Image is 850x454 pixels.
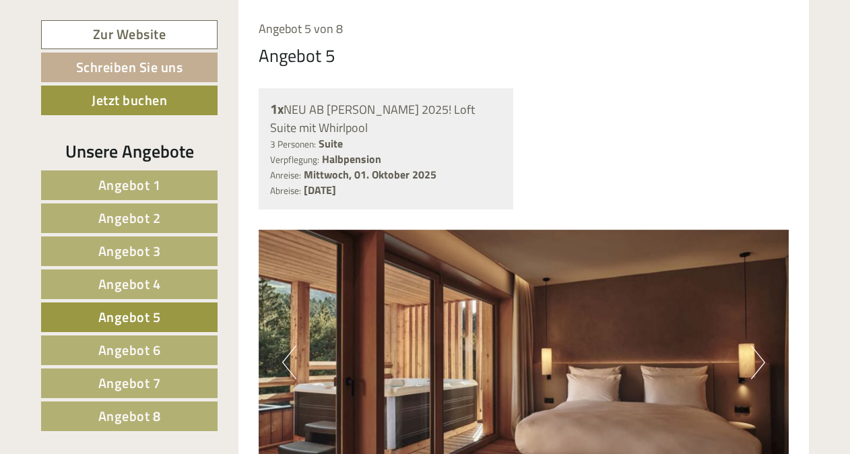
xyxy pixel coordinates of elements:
b: 1x [270,98,284,119]
span: Angebot 8 [98,406,161,426]
small: 3 Personen: [270,137,316,151]
a: Zur Website [41,20,218,49]
small: Anreise: [270,168,301,182]
span: Angebot 5 von 8 [259,20,343,38]
div: Angebot 5 [259,43,335,68]
span: Angebot 3 [98,240,161,261]
div: Unsere Angebote [41,139,218,164]
small: Verpflegung: [270,153,319,166]
button: Next [751,346,765,379]
small: Abreise: [270,184,301,197]
span: Angebot 6 [98,339,161,360]
b: Suite [319,135,343,152]
b: Mittwoch, 01. Oktober 2025 [304,166,436,183]
div: Sehr geehrter [PERSON_NAME], leider sind dies momentan die letzten verfügbaren Zimmer. Ich habe I... [10,79,342,243]
span: Angebot 5 [98,306,161,327]
a: Jetzt buchen [41,86,218,115]
div: [DATE] [242,3,289,26]
span: Angebot 1 [98,174,161,195]
small: 12:33 [20,231,335,240]
span: Angebot 2 [98,207,161,228]
div: NEU AB [PERSON_NAME] 2025! Loft Suite mit Whirlpool [270,100,502,136]
button: Previous [282,346,296,379]
button: Senden [444,349,531,379]
b: Halbpension [322,151,381,167]
a: Schreiben Sie uns [41,53,218,82]
b: [DATE] [304,182,336,198]
span: Angebot 7 [98,372,161,393]
div: [GEOGRAPHIC_DATA] [20,82,335,93]
small: 10:16 [207,64,511,73]
span: Angebot 4 [98,273,161,294]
